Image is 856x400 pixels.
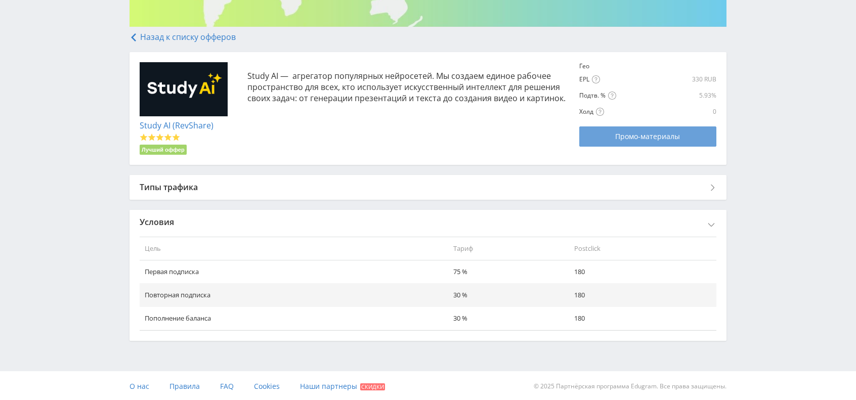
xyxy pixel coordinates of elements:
td: Первая подписка [140,260,448,284]
span: Промо-материалы [615,132,680,141]
div: Подтв. % [579,92,670,100]
div: Холд [579,108,670,116]
th: Цель [140,237,448,260]
li: Лучший оффер [140,145,187,155]
div: Условия [130,210,726,234]
div: 330 RUB [614,75,716,83]
td: 180 [569,307,716,330]
div: Типы трафика [130,175,726,199]
span: Правила [169,381,200,391]
td: Пополнение баланса [140,307,448,330]
span: Наши партнеры [300,381,357,391]
td: 180 [569,260,716,284]
p: Study AI — агрегатор популярных нейросетей. Мы создаем единое рабочее пространство для всех, кто ... [247,70,570,104]
a: Назад к списку офферов [130,31,236,42]
td: 30 % [448,307,569,330]
th: Тариф [448,237,569,260]
span: Скидки [360,383,385,390]
img: 26da8b37dabeab13929e644082f29e99.jpg [140,62,228,117]
td: Повторная подписка [140,284,448,307]
th: Postclick [569,237,716,260]
div: Гео [579,62,612,70]
div: 5.93% [672,92,716,100]
div: EPL [579,75,612,84]
span: Cookies [254,381,280,391]
div: 0 [672,108,716,116]
span: FAQ [220,381,234,391]
td: 180 [569,284,716,307]
a: Study AI (RevShare) [140,120,213,131]
a: Промо-материалы [579,126,716,147]
td: 30 % [448,284,569,307]
span: О нас [130,381,149,391]
td: 75 % [448,260,569,284]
